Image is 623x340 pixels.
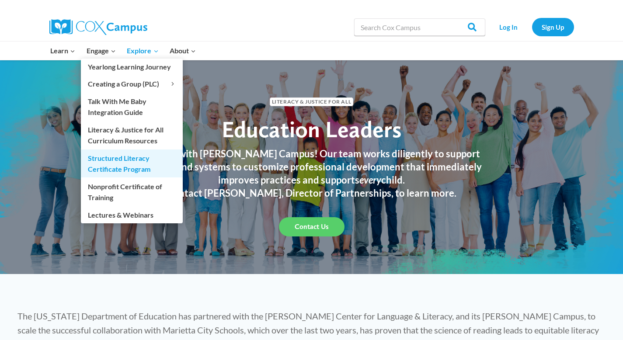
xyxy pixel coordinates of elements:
[45,42,81,60] button: Child menu of Learn
[81,206,183,223] a: Lectures & Webinars
[81,76,183,92] button: Child menu of Creating a Group (PLC)
[81,178,183,206] a: Nonprofit Certificate of Training
[81,93,183,121] a: Talk With Me Baby Integration Guide
[81,149,183,177] a: Structured Literacy Certificate Program
[132,187,491,200] h3: Contact [PERSON_NAME], Director of Partnerships, to learn more.
[295,222,329,231] span: Contact Us
[81,59,183,75] a: Yearlong Learning Journey
[164,42,202,60] button: Child menu of About
[279,217,345,236] a: Contact Us
[532,18,574,36] a: Sign Up
[354,18,485,36] input: Search Cox Campus
[49,19,147,35] img: Cox Campus
[45,42,202,60] nav: Primary Navigation
[490,18,528,36] a: Log In
[270,97,353,106] span: Literacy & Justice for All
[490,18,574,36] nav: Secondary Navigation
[81,42,122,60] button: Child menu of Engage
[359,174,381,186] em: every
[132,147,491,187] h3: Partner with [PERSON_NAME] Campus! Our team works diligently to support schools and systems to cu...
[81,121,183,149] a: Literacy & Justice for All Curriculum Resources
[122,42,164,60] button: Child menu of Explore
[222,115,401,143] span: Education Leaders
